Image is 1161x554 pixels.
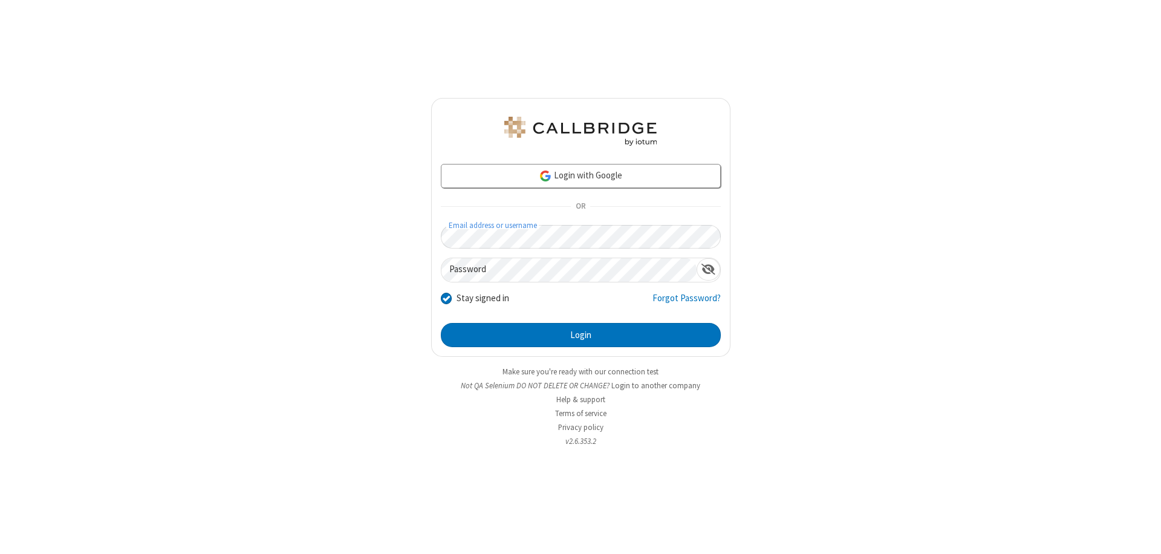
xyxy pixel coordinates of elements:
button: Login to another company [611,380,700,391]
a: Make sure you're ready with our connection test [502,367,659,377]
li: Not QA Selenium DO NOT DELETE OR CHANGE? [431,380,730,391]
div: Show password [697,258,720,281]
img: google-icon.png [539,169,552,183]
a: Forgot Password? [652,292,721,314]
button: Login [441,323,721,347]
label: Stay signed in [457,292,509,305]
input: Email address or username [441,225,721,249]
span: OR [571,198,590,215]
input: Password [441,258,697,282]
li: v2.6.353.2 [431,435,730,447]
a: Privacy policy [558,422,603,432]
img: QA Selenium DO NOT DELETE OR CHANGE [502,117,659,146]
a: Terms of service [555,408,607,419]
a: Login with Google [441,164,721,188]
a: Help & support [556,394,605,405]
